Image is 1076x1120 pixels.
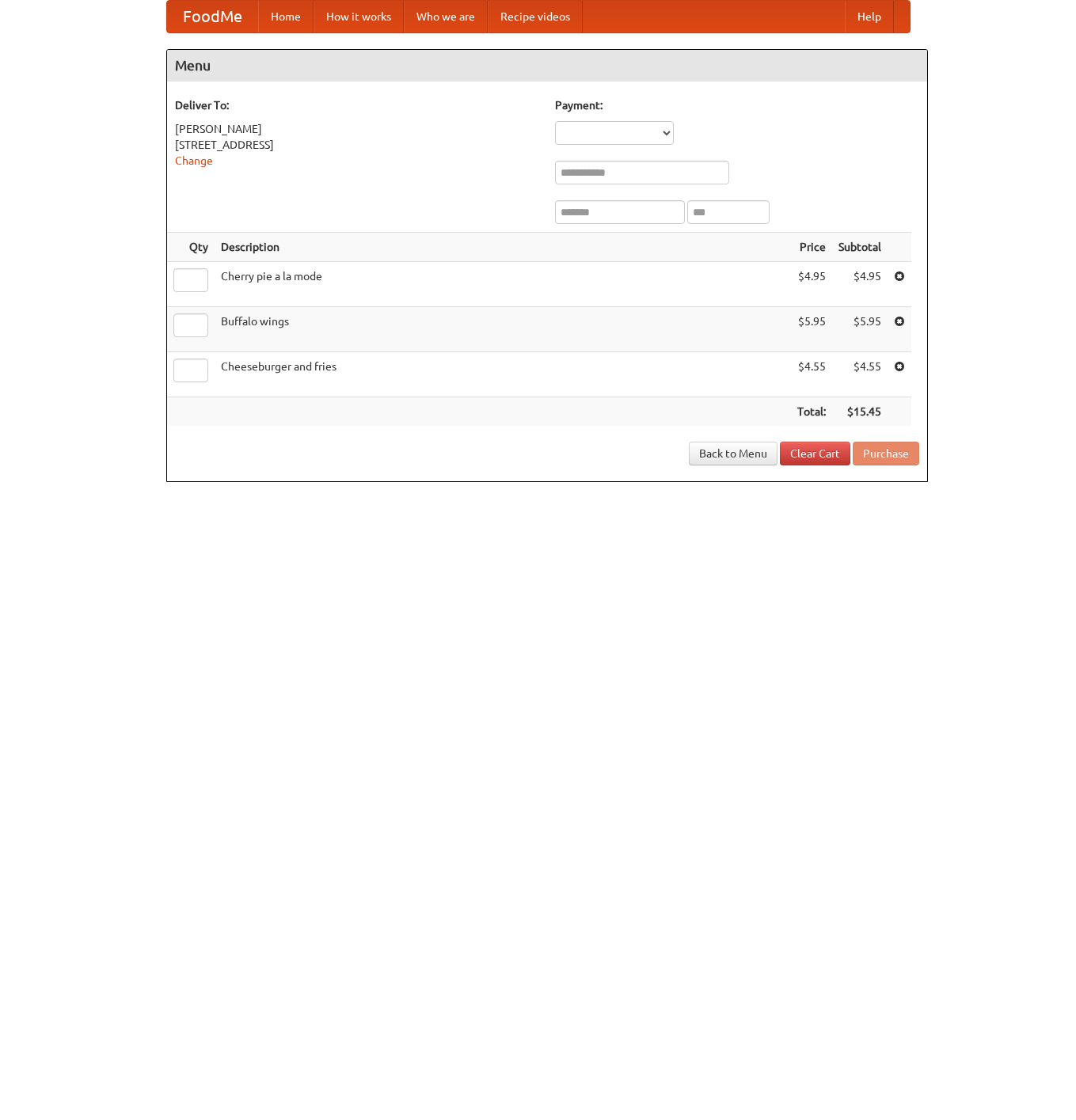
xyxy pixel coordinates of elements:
button: Purchase [853,442,919,465]
a: Back to Menu [689,442,778,465]
a: Help [845,1,894,32]
h5: Payment: [555,97,919,113]
td: Buffalo wings [215,307,791,352]
td: $5.95 [791,307,832,352]
th: Price [791,233,832,262]
td: $4.55 [832,352,888,397]
h4: Menu [167,50,927,82]
a: How it works [314,1,404,32]
td: $5.95 [832,307,888,352]
h5: Deliver To: [175,97,539,113]
td: $4.95 [791,262,832,307]
a: FoodMe [167,1,258,32]
th: Qty [167,233,215,262]
a: Who we are [404,1,488,32]
th: Subtotal [832,233,888,262]
td: $4.95 [832,262,888,307]
a: Clear Cart [780,442,850,465]
th: Total: [791,397,832,427]
a: Home [258,1,314,32]
th: Description [215,233,791,262]
a: Recipe videos [488,1,583,32]
div: [STREET_ADDRESS] [175,137,539,153]
th: $15.45 [832,397,888,427]
td: $4.55 [791,352,832,397]
a: Change [175,154,213,167]
td: Cherry pie a la mode [215,262,791,307]
td: Cheeseburger and fries [215,352,791,397]
div: [PERSON_NAME] [175,121,539,137]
